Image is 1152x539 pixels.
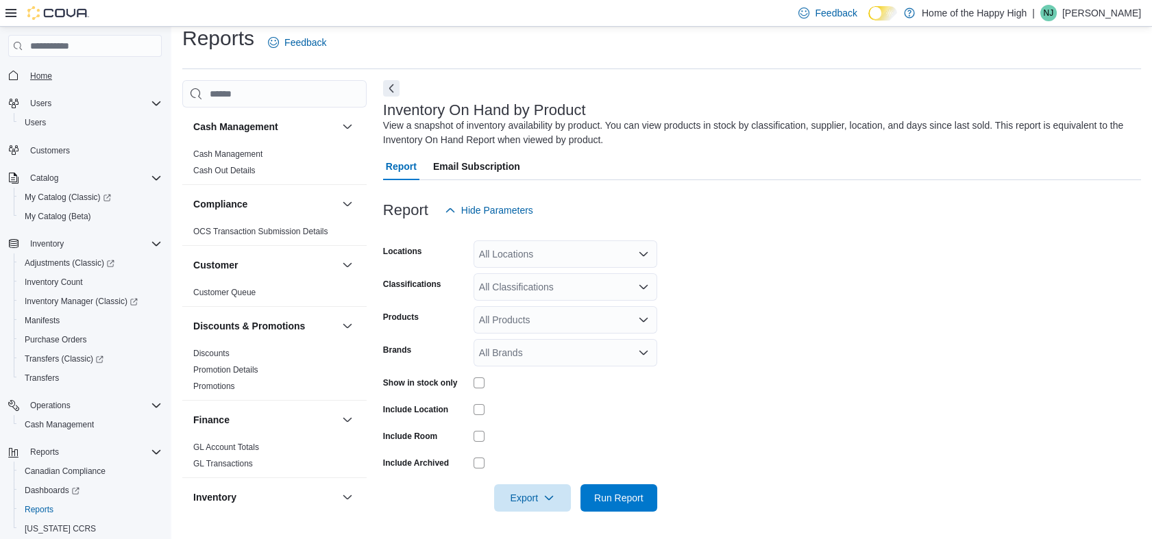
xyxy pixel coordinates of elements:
h3: Finance [193,413,230,427]
label: Brands [383,344,411,355]
span: Catalog [25,170,162,186]
span: Catalog [30,173,58,184]
button: Finance [339,412,356,428]
button: Finance [193,413,336,427]
h3: Inventory On Hand by Product [383,102,586,118]
label: Include Archived [383,457,449,468]
a: My Catalog (Classic) [19,189,117,205]
label: Include Location [383,404,448,415]
button: Compliance [193,197,336,211]
a: My Catalog (Classic) [14,188,167,207]
a: Customer Queue [193,288,256,297]
span: Operations [25,397,162,414]
a: Transfers [19,370,64,386]
span: Users [25,117,46,128]
span: Purchase Orders [19,331,162,348]
a: GL Account Totals [193,442,259,452]
a: Canadian Compliance [19,463,111,479]
span: [US_STATE] CCRS [25,523,96,534]
span: Transfers (Classic) [25,353,103,364]
span: Inventory Count [25,277,83,288]
button: Purchase Orders [14,330,167,349]
h3: Inventory [193,490,236,504]
button: Reports [14,500,167,519]
span: My Catalog (Classic) [25,192,111,203]
span: Users [30,98,51,109]
span: Hide Parameters [461,203,533,217]
a: Home [25,68,58,84]
h3: Discounts & Promotions [193,319,305,333]
button: Inventory [3,234,167,253]
button: Reports [25,444,64,460]
span: Cash Management [193,149,262,160]
button: Compliance [339,196,356,212]
a: Adjustments (Classic) [14,253,167,273]
label: Locations [383,246,422,257]
span: Export [502,484,563,512]
button: Cash Management [339,118,356,135]
span: Inventory Count [19,274,162,290]
h1: Reports [182,25,254,52]
button: Canadian Compliance [14,462,167,481]
span: Reports [30,447,59,457]
span: Transfers [25,373,59,384]
div: Nissy John [1040,5,1057,21]
div: Compliance [182,223,367,245]
a: Cash Management [19,416,99,433]
span: Transfers (Classic) [19,351,162,367]
button: Export [494,484,571,512]
span: Run Report [594,491,644,505]
button: Open list of options [638,281,649,292]
div: Finance [182,439,367,477]
span: Manifests [25,315,60,326]
button: Open list of options [638,249,649,260]
span: My Catalog (Beta) [19,208,162,225]
span: Inventory Manager (Classic) [25,296,138,307]
h3: Compliance [193,197,247,211]
button: Reports [3,442,167,462]
a: Inventory Manager (Classic) [14,292,167,311]
span: Washington CCRS [19,521,162,537]
span: Adjustments (Classic) [25,258,114,268]
a: Transfers (Classic) [14,349,167,368]
a: Dashboards [14,481,167,500]
button: Cash Management [193,120,336,134]
p: [PERSON_NAME] [1062,5,1141,21]
a: [US_STATE] CCRS [19,521,101,537]
button: Transfers [14,368,167,388]
label: Show in stock only [383,377,458,388]
span: Cash Out Details [193,165,256,176]
span: Feedback [284,36,326,49]
label: Include Room [383,431,437,442]
button: Customers [3,140,167,160]
h3: Customer [193,258,238,272]
span: Purchase Orders [25,334,87,345]
span: Report [386,153,417,180]
span: Users [19,114,162,131]
a: Purchase Orders [19,331,93,348]
a: Inventory Manager (Classic) [19,293,143,310]
button: Operations [3,396,167,415]
a: Manifests [19,312,65,329]
span: Inventory [30,238,64,249]
span: Promotion Details [193,364,258,375]
span: Canadian Compliance [19,463,162,479]
button: Catalog [3,168,167,188]
span: Inventory [25,236,162,252]
button: Manifests [14,311,167,330]
a: Customers [25,142,75,159]
span: Email Subscription [433,153,520,180]
span: Promotions [193,381,235,392]
a: Inventory Count [19,274,88,290]
span: Home [30,71,52,82]
a: Cash Management [193,149,262,159]
img: Cova [27,6,89,20]
button: Discounts & Promotions [339,318,356,334]
a: Cash Out Details [193,166,256,175]
span: Reports [19,501,162,518]
span: Manifests [19,312,162,329]
button: Inventory [25,236,69,252]
span: Reports [25,504,53,515]
span: OCS Transaction Submission Details [193,226,328,237]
